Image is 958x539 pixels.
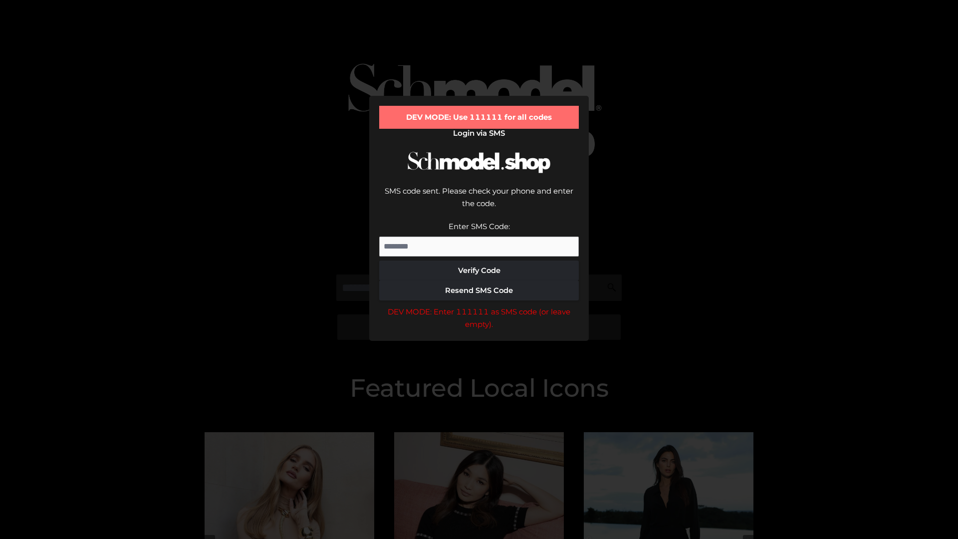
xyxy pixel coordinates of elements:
[379,185,579,220] div: SMS code sent. Please check your phone and enter the code.
[404,143,554,182] img: Schmodel Logo
[379,261,579,280] button: Verify Code
[449,222,510,231] label: Enter SMS Code:
[379,106,579,129] div: DEV MODE: Use 111111 for all codes
[379,129,579,138] h2: Login via SMS
[379,280,579,300] button: Resend SMS Code
[379,305,579,331] div: DEV MODE: Enter 111111 as SMS code (or leave empty).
